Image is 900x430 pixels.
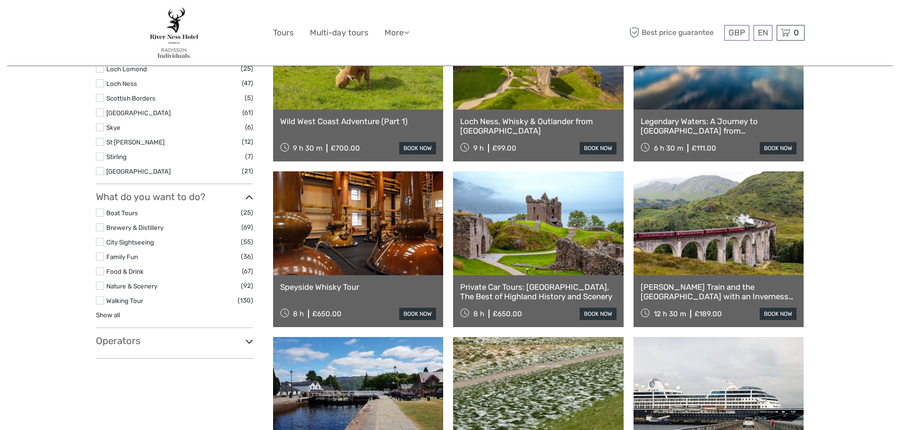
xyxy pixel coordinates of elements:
[792,28,800,37] span: 0
[245,151,253,162] span: (7)
[280,282,437,292] a: Speyside Whisky Tour
[96,311,120,319] a: Show all
[399,142,436,154] a: book now
[106,153,127,160] a: Stirling
[242,107,253,118] span: (61)
[106,65,147,73] a: Loch Lomond
[460,117,617,136] a: Loch Ness, Whisky & Outlander from [GEOGRAPHIC_DATA]
[493,310,522,318] div: £650.00
[96,191,253,202] h3: What do you want to do?
[293,144,322,152] span: 9 h 30 m
[460,282,617,302] a: Private Car Tours: [GEOGRAPHIC_DATA], The Best of Highland History and Scenery
[760,308,797,320] a: book now
[106,268,144,275] a: Food & Drink
[106,109,171,117] a: [GEOGRAPHIC_DATA]
[641,282,797,302] a: [PERSON_NAME] Train and the [GEOGRAPHIC_DATA] with an Inverness departure
[654,144,683,152] span: 6 h 30 m
[106,80,137,87] a: Loch Ness
[13,17,107,24] p: We're away right now. Please check back later!
[241,251,253,262] span: (36)
[241,280,253,291] span: (92)
[106,238,154,246] a: City Sightseeing
[473,310,484,318] span: 8 h
[106,253,138,261] a: Family Fun
[241,63,253,74] span: (25)
[106,297,143,304] a: Walking Tour
[760,142,797,154] a: book now
[242,166,253,177] span: (21)
[242,78,253,89] span: (47)
[245,93,253,103] span: (5)
[242,136,253,147] span: (12)
[492,144,516,152] div: £99.00
[692,144,716,152] div: £111.00
[241,207,253,218] span: (25)
[241,236,253,247] span: (55)
[473,144,484,152] span: 9 h
[627,25,722,41] span: Best price guarantee
[106,209,138,217] a: Boat Tours
[331,144,360,152] div: £700.00
[399,308,436,320] a: book now
[106,224,163,231] a: Brewery & Distillery
[106,282,157,290] a: Nature & Scenery
[106,94,155,102] a: Scottish Borders
[106,124,120,131] a: Skye
[273,26,294,40] a: Tours
[754,25,772,41] div: EN
[310,26,369,40] a: Multi-day tours
[385,26,409,40] a: More
[641,117,797,136] a: Legendary Waters: A Journey to [GEOGRAPHIC_DATA] from [GEOGRAPHIC_DATA]
[245,122,253,133] span: (6)
[238,295,253,306] span: (130)
[580,142,617,154] a: book now
[242,266,253,277] span: (67)
[241,222,253,233] span: (69)
[109,15,120,26] button: Open LiveChat chat widget
[106,138,164,146] a: St [PERSON_NAME]
[654,310,686,318] span: 12 h 30 m
[293,310,304,318] span: 8 h
[150,7,199,59] img: 3291-065ce774-2bb8-4d36-ac00-65f65a84ed2e_logo_big.jpg
[280,117,437,126] a: Wild West Coast Adventure (Part 1)
[580,308,617,320] a: book now
[106,168,171,175] a: [GEOGRAPHIC_DATA]
[729,28,745,37] span: GBP
[312,310,342,318] div: £650.00
[96,335,253,346] h3: Operators
[694,310,722,318] div: £189.00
